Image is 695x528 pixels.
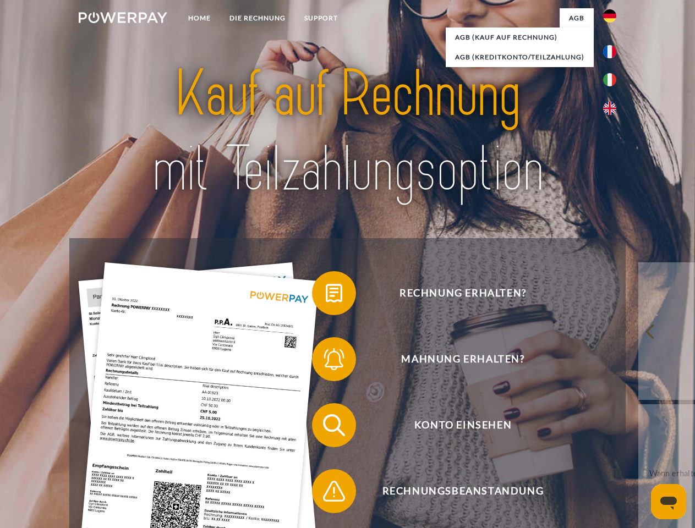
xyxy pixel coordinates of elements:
[179,8,220,28] a: Home
[603,9,616,23] img: de
[328,337,598,381] span: Mahnung erhalten?
[320,279,348,307] img: qb_bill.svg
[446,28,594,47] a: AGB (Kauf auf Rechnung)
[446,47,594,67] a: AGB (Kreditkonto/Teilzahlung)
[328,403,598,447] span: Konto einsehen
[312,271,598,315] button: Rechnung erhalten?
[328,271,598,315] span: Rechnung erhalten?
[312,469,598,513] button: Rechnungsbeanstandung
[603,73,616,86] img: it
[105,53,590,211] img: title-powerpay_de.svg
[295,8,347,28] a: SUPPORT
[320,345,348,373] img: qb_bell.svg
[312,337,598,381] button: Mahnung erhalten?
[651,484,686,519] iframe: Schaltfläche zum Öffnen des Messaging-Fensters
[79,12,167,23] img: logo-powerpay-white.svg
[328,469,598,513] span: Rechnungsbeanstandung
[220,8,295,28] a: DIE RECHNUNG
[603,102,616,115] img: en
[603,45,616,58] img: fr
[320,477,348,505] img: qb_warning.svg
[320,411,348,439] img: qb_search.svg
[560,8,594,28] a: agb
[312,403,598,447] button: Konto einsehen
